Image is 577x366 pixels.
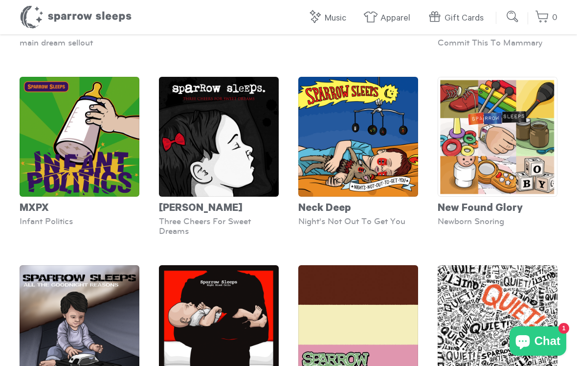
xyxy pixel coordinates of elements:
div: [PERSON_NAME] [159,197,279,216]
img: SS-ThreeCheersForSweetDreams-Cover-1600x1600_grande.png [159,77,279,197]
div: New Found Glory [438,197,557,216]
a: 0 [535,7,557,28]
div: Commit This To Mammary [438,38,557,47]
div: Three Cheers For Sweet Dreams [159,216,279,236]
img: SS-NewbornSnoring-Cover-1600x1600_grande.png [438,77,557,197]
a: Music [308,8,351,29]
div: Infant Politics [20,216,139,226]
a: [PERSON_NAME] Three Cheers For Sweet Dreams [159,77,279,236]
a: Neck Deep Night's Not Out To Get You [298,77,418,226]
a: Gift Cards [427,8,488,29]
div: Neck Deep [298,197,418,216]
a: New Found Glory Newborn Snoring [438,77,557,226]
input: Submit [503,7,523,26]
h1: Sparrow Sleeps [20,5,132,29]
div: main dream sellout [20,38,139,47]
inbox-online-store-chat: Shopify online store chat [507,326,569,358]
img: SS-InfantPolitics-Cover-1600x1600_grande.png [20,77,139,197]
div: MXPX [20,197,139,216]
img: SS-NightsNotOutToGetYou-Cover-1600x1600_grande.png [298,77,418,197]
a: Apparel [363,8,415,29]
div: Newborn Snoring [438,216,557,226]
a: MXPX Infant Politics [20,77,139,226]
div: Night's Not Out To Get You [298,216,418,226]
